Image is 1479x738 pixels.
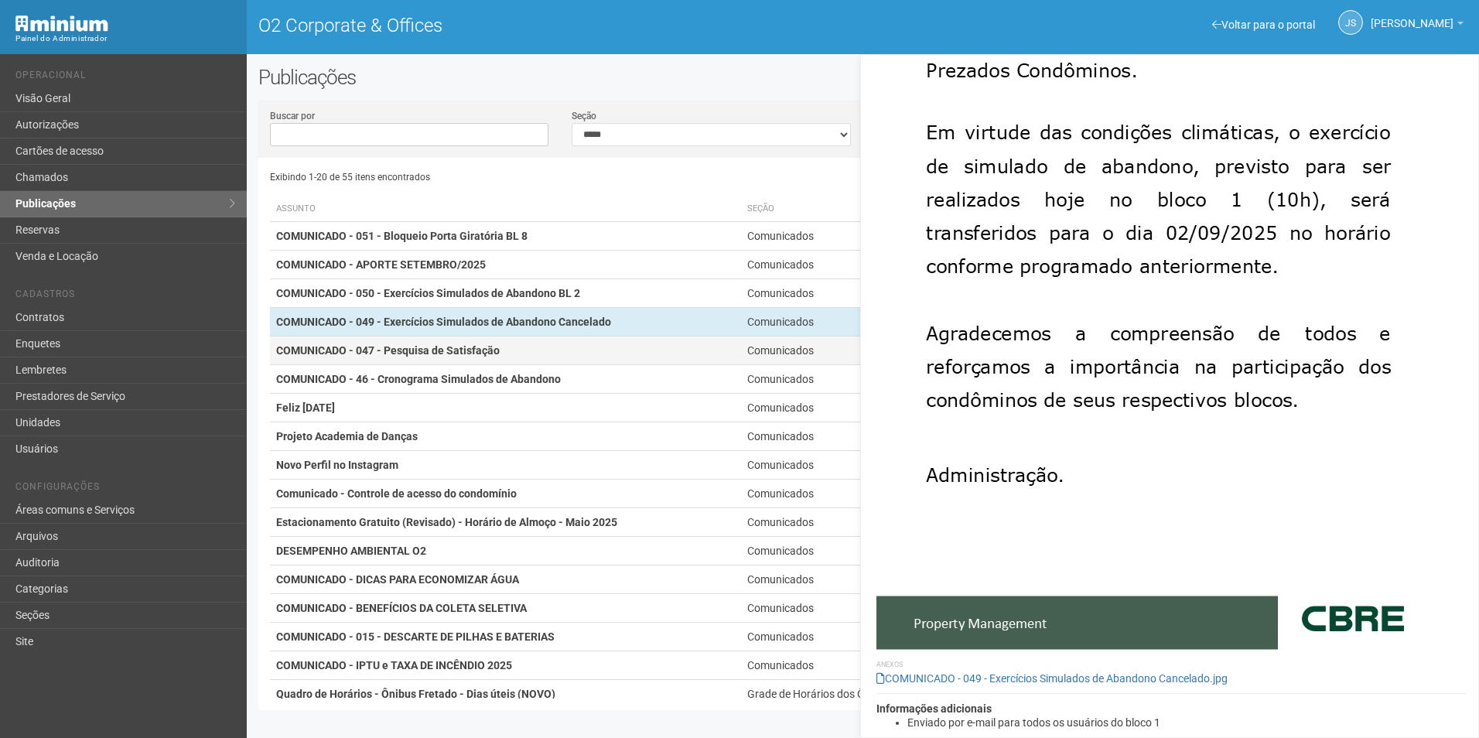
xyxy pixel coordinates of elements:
[741,651,950,680] td: Comunicados
[270,166,865,189] div: Exibindo 1-20 de 55 itens encontrados
[1338,10,1363,35] a: JS
[276,373,561,385] strong: COMUNICADO - 46 - Cronograma Simulados de Abandono
[741,623,950,651] td: Comunicados
[741,394,950,422] td: Comunicados
[276,344,500,357] strong: COMUNICADO - 047 - Pesquisa de Satisfação
[907,716,1467,729] li: Enviado por e-mail para todos os usuários do bloco 1
[1371,2,1453,29] span: Jeferson Souza
[741,451,950,480] td: Comunicados
[572,109,596,123] label: Seção
[741,565,950,594] td: Comunicados
[276,516,617,528] strong: Estacionamento Gratuito (Revisado) - Horário de Almoço - Maio 2025
[741,537,950,565] td: Comunicados
[876,702,992,715] strong: Informações adicionais
[276,230,528,242] strong: COMUNICADO - 051 - Bloqueio Porta Giratória BL 8
[876,672,1228,685] a: COMUNICADO - 049 - Exercícios Simulados de Abandono Cancelado.jpg
[276,659,512,671] strong: COMUNICADO - IPTU e TAXA DE INCÊNDIO 2025
[15,15,108,32] img: Minium
[258,15,852,36] h1: O2 Corporate & Offices
[270,109,315,123] label: Buscar por
[276,573,519,586] strong: COMUNICADO - DICAS PARA ECONOMIZAR ÁGUA
[741,508,950,537] td: Comunicados
[741,680,950,709] td: Grade de Horários dos Ônibus
[15,32,235,46] div: Painel do Administrador
[15,70,235,86] li: Operacional
[276,545,426,557] strong: DESEMPENHO AMBIENTAL O2
[276,602,527,614] strong: COMUNICADO - BENEFÍCIOS DA COLETA SELETIVA
[741,222,950,251] td: Comunicados
[741,594,950,623] td: Comunicados
[1212,19,1315,31] a: Voltar para o portal
[741,279,950,308] td: Comunicados
[741,308,950,337] td: Comunicados
[741,337,950,365] td: Comunicados
[276,316,611,328] strong: COMUNICADO - 049 - Exercícios Simulados de Abandono Cancelado
[1371,19,1464,32] a: [PERSON_NAME]
[276,459,398,471] strong: Novo Perfil no Instagram
[276,688,555,700] strong: Quadro de Horários - Ônibus Fretado - Dias úteis (NOVO)
[741,480,950,508] td: Comunicados
[276,487,517,500] strong: Comunicado - Controle de acesso do condomínio
[741,196,950,222] th: Seção
[270,196,742,222] th: Assunto
[276,630,555,643] strong: COMUNICADO - 015 - DESCARTE DE PILHAS E BATERIAS
[741,251,950,279] td: Comunicados
[276,401,335,414] strong: Feliz [DATE]
[276,258,486,271] strong: COMUNICADO - APORTE SETEMBRO/2025
[741,422,950,451] td: Comunicados
[276,287,580,299] strong: COMUNICADO - 050 - Exercícios Simulados de Abandono BL 2
[741,365,950,394] td: Comunicados
[276,430,418,442] strong: Projeto Academia de Danças
[876,658,1467,671] li: Anexos
[258,66,749,89] h2: Publicações
[15,481,235,497] li: Configurações
[15,289,235,305] li: Cadastros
